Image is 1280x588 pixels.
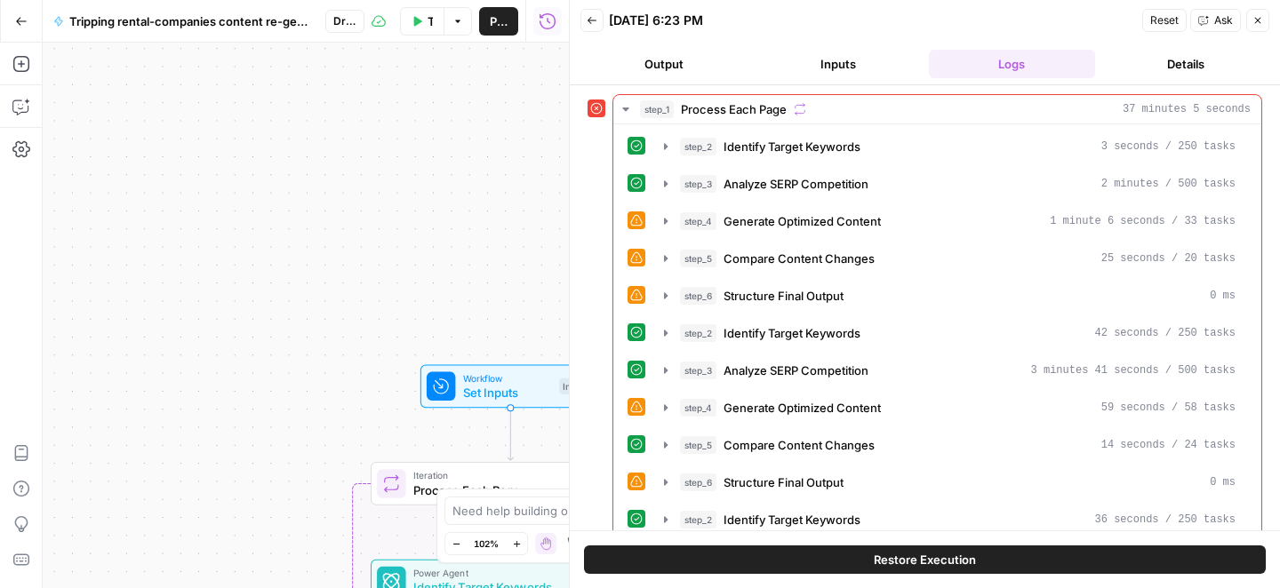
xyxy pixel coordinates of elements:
span: step_2 [680,324,716,342]
button: 3 minutes 41 seconds / 500 tasks [653,356,1246,385]
button: Restore Execution [584,545,1266,574]
button: 42 seconds / 250 tasks [653,319,1246,347]
span: Generate Optimized Content [724,212,881,230]
span: 102% [474,536,499,551]
button: Tripping rental-companies content re-generation [43,7,322,36]
span: step_1 [640,100,674,118]
span: Tripping rental-companies content re-generation [69,12,311,30]
button: Publish [479,7,518,36]
span: Draft [333,13,356,29]
span: 0 ms [1210,474,1236,490]
span: Structure Final Output [724,287,844,305]
span: step_6 [680,287,716,305]
span: step_2 [680,138,716,155]
span: 14 seconds / 24 tasks [1101,437,1236,453]
span: step_4 [680,399,716,417]
button: 0 ms [653,468,1246,497]
span: step_4 [680,212,716,230]
span: 37 minutes 5 seconds [1123,101,1251,117]
button: 0 ms [653,282,1246,310]
button: 3 seconds / 250 tasks [653,132,1246,161]
span: Iteration [413,468,603,482]
button: Ask [1190,9,1241,32]
div: Inputs [559,378,593,394]
span: step_3 [680,175,716,193]
span: 3 seconds / 250 tasks [1101,139,1236,155]
span: 25 seconds / 20 tasks [1101,250,1236,266]
button: Output [580,50,748,78]
span: Generate Optimized Content [724,399,881,417]
span: 3 minutes 41 seconds / 500 tasks [1031,362,1236,378]
button: 1 minute 6 seconds / 33 tasks [653,207,1246,235]
span: Identify Target Keywords [724,511,860,528]
span: Test Workflow [428,12,433,30]
span: 36 seconds / 250 tasks [1095,512,1236,528]
button: Details [1102,50,1269,78]
span: step_6 [680,473,716,491]
span: Analyze SERP Competition [724,175,868,193]
div: WorkflowSet InputsInputs [371,364,651,408]
button: Test Workflow [400,7,444,36]
span: 0 ms [1210,288,1236,304]
button: Inputs [755,50,922,78]
button: 2 minutes / 500 tasks [653,170,1246,198]
button: 36 seconds / 250 tasks [653,505,1246,534]
g: Edge from start to step_1 [508,408,513,460]
span: Process Each Page [413,481,603,498]
span: Restore Execution [874,551,976,568]
span: Reset [1150,12,1179,28]
span: Structure Final Output [724,473,844,491]
button: Logs [929,50,1096,78]
span: step_3 [680,362,716,379]
div: IterationProcess Each Page [371,462,651,505]
span: 1 minute 6 seconds / 33 tasks [1050,213,1236,229]
span: step_2 [680,511,716,528]
button: 14 seconds / 24 tasks [653,431,1246,459]
span: Workflow [463,371,552,385]
button: 25 seconds / 20 tasks [653,244,1246,273]
span: step_5 [680,436,716,454]
span: Publish [490,12,508,30]
span: Analyze SERP Competition [724,362,868,379]
button: 59 seconds / 58 tasks [653,393,1246,422]
span: 59 seconds / 58 tasks [1101,400,1236,416]
button: 37 minutes 5 seconds [613,95,1261,123]
button: Reset [1142,9,1187,32]
span: 2 minutes / 500 tasks [1101,176,1236,192]
span: Compare Content Changes [724,250,875,267]
span: Process Each Page [681,100,787,118]
span: Set Inputs [463,384,552,401]
span: Identify Target Keywords [724,324,860,342]
span: Identify Target Keywords [724,138,860,155]
span: Ask [1214,12,1233,28]
span: step_5 [680,250,716,267]
span: 42 seconds / 250 tasks [1095,325,1236,341]
span: Compare Content Changes [724,436,875,454]
span: Power Agent [413,566,601,580]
